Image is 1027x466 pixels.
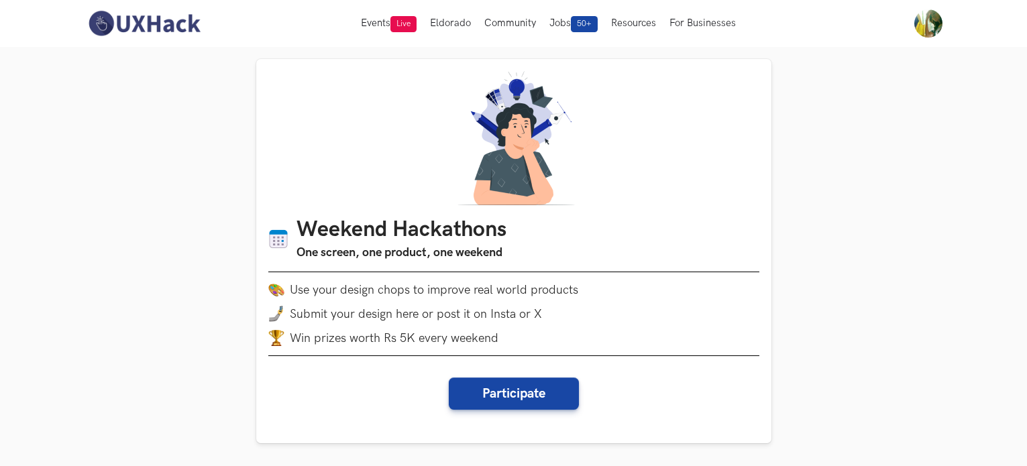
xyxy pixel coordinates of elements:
[268,229,288,249] img: Calendar icon
[268,282,759,298] li: Use your design chops to improve real world products
[268,282,284,298] img: palette.png
[268,330,759,346] li: Win prizes worth Rs 5K every weekend
[85,9,204,38] img: UXHack-logo.png
[268,306,284,322] img: mobile-in-hand.png
[449,71,578,205] img: A designer thinking
[296,217,506,243] h1: Weekend Hackathons
[290,307,542,321] span: Submit your design here or post it on Insta or X
[914,9,942,38] img: Your profile pic
[296,243,506,262] h3: One screen, one product, one weekend
[390,16,417,32] span: Live
[449,377,579,410] button: Participate
[268,330,284,346] img: trophy.png
[571,16,598,32] span: 50+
